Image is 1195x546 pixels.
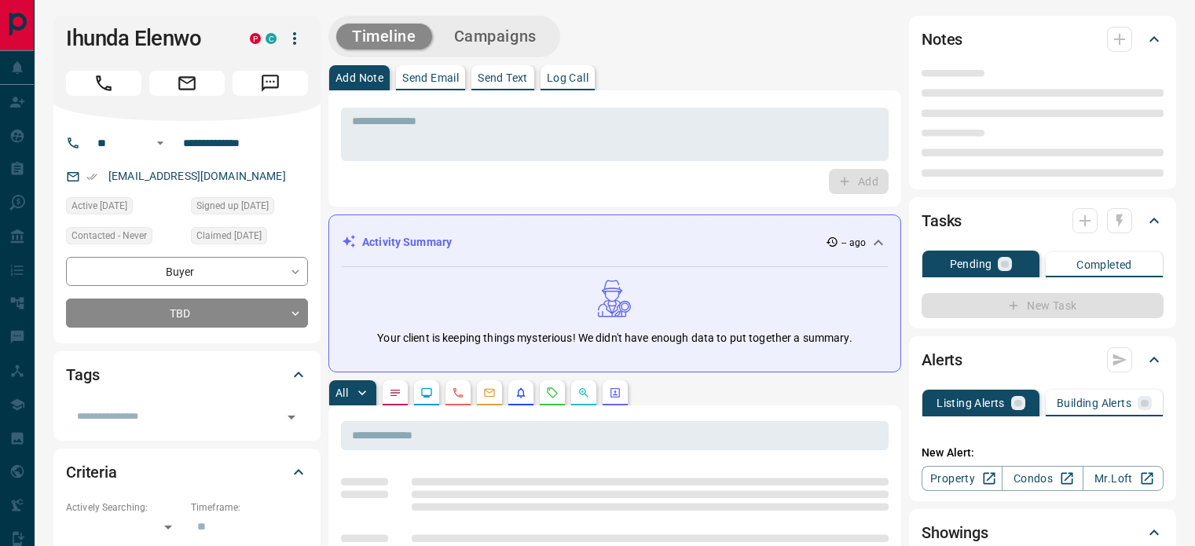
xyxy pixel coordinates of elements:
[66,26,226,51] h1: Ihunda Elenwo
[66,299,308,328] div: TBD
[191,227,308,249] div: Mon Oct 07 2019
[483,387,496,399] svg: Emails
[1002,466,1083,491] a: Condos
[577,387,590,399] svg: Opportunities
[922,445,1164,461] p: New Alert:
[515,387,527,399] svg: Listing Alerts
[66,197,183,219] div: Tue Mar 08 2022
[950,258,992,269] p: Pending
[547,72,588,83] p: Log Call
[609,387,621,399] svg: Agent Actions
[922,20,1164,58] div: Notes
[402,72,459,83] p: Send Email
[336,24,432,49] button: Timeline
[342,228,888,257] div: Activity Summary-- ago
[546,387,559,399] svg: Requests
[922,466,1003,491] a: Property
[66,460,117,485] h2: Criteria
[66,356,308,394] div: Tags
[66,71,141,96] span: Call
[191,197,308,219] div: Mon Oct 07 2019
[196,228,262,244] span: Claimed [DATE]
[233,71,308,96] span: Message
[149,71,225,96] span: Email
[280,406,302,428] button: Open
[1083,466,1164,491] a: Mr.Loft
[66,362,99,387] h2: Tags
[922,27,962,52] h2: Notes
[151,134,170,152] button: Open
[362,234,452,251] p: Activity Summary
[478,72,528,83] p: Send Text
[335,387,348,398] p: All
[266,33,277,44] div: condos.ca
[420,387,433,399] svg: Lead Browsing Activity
[922,520,988,545] h2: Showings
[937,398,1005,409] p: Listing Alerts
[250,33,261,44] div: property.ca
[196,198,269,214] span: Signed up [DATE]
[191,500,308,515] p: Timeframe:
[86,171,97,182] svg: Email Verified
[335,72,383,83] p: Add Note
[377,330,852,346] p: Your client is keeping things mysterious! We didn't have enough data to put together a summary.
[66,257,308,286] div: Buyer
[108,170,286,182] a: [EMAIL_ADDRESS][DOMAIN_NAME]
[922,347,962,372] h2: Alerts
[389,387,401,399] svg: Notes
[452,387,464,399] svg: Calls
[66,453,308,491] div: Criteria
[71,228,147,244] span: Contacted - Never
[841,236,866,250] p: -- ago
[922,202,1164,240] div: Tasks
[438,24,552,49] button: Campaigns
[66,500,183,515] p: Actively Searching:
[922,341,1164,379] div: Alerts
[71,198,127,214] span: Active [DATE]
[922,208,962,233] h2: Tasks
[1076,259,1132,270] p: Completed
[1057,398,1131,409] p: Building Alerts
